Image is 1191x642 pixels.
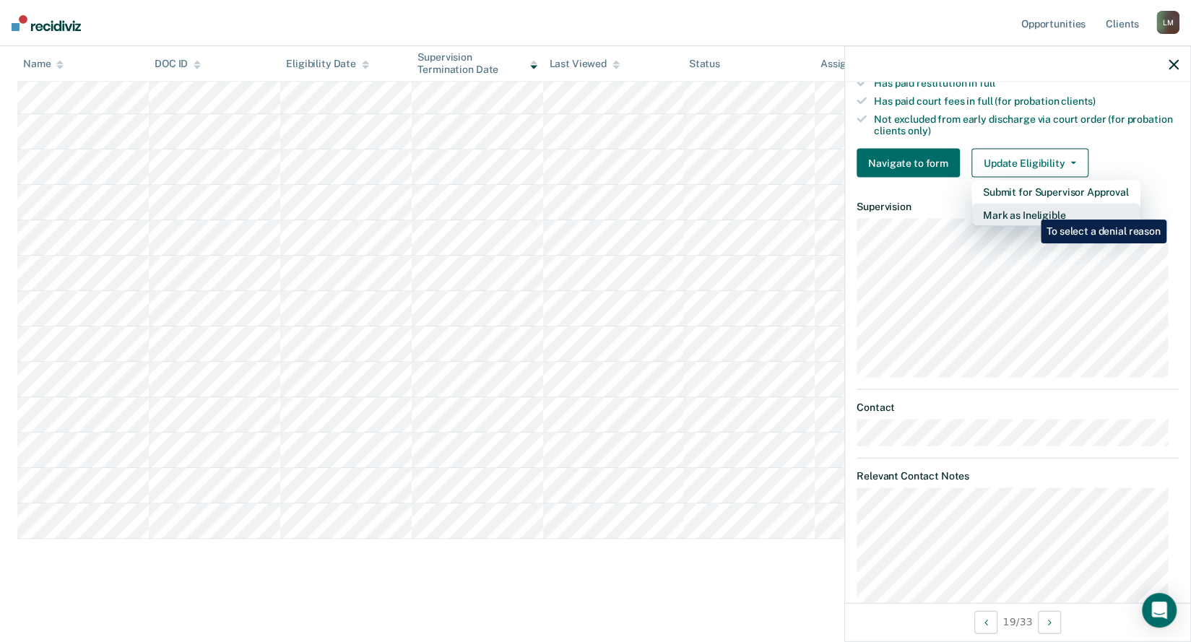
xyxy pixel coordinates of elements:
[874,77,1179,90] div: Has paid restitution in
[12,15,81,31] img: Recidiviz
[979,77,995,89] span: full
[689,58,720,70] div: Status
[155,58,201,70] div: DOC ID
[874,113,1179,137] div: Not excluded from early discharge via court order (for probation clients
[417,51,537,76] div: Supervision Termination Date
[857,149,966,178] a: Navigate to form link
[23,58,64,70] div: Name
[820,58,888,70] div: Assigned to
[845,602,1190,641] div: 19 / 33
[874,95,1179,107] div: Has paid court fees in full (for probation
[971,149,1088,178] button: Update Eligibility
[857,470,1179,482] dt: Relevant Contact Notes
[971,204,1140,227] button: Mark as Ineligible
[1038,610,1061,633] button: Next Opportunity
[549,58,619,70] div: Last Viewed
[908,125,930,136] span: only)
[1061,95,1096,106] span: clients)
[857,201,1179,213] dt: Supervision
[1142,593,1177,628] div: Open Intercom Messenger
[857,401,1179,413] dt: Contact
[974,610,997,633] button: Previous Opportunity
[286,58,369,70] div: Eligibility Date
[971,181,1140,204] button: Submit for Supervisor Approval
[1156,11,1179,34] div: L M
[857,149,960,178] button: Navigate to form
